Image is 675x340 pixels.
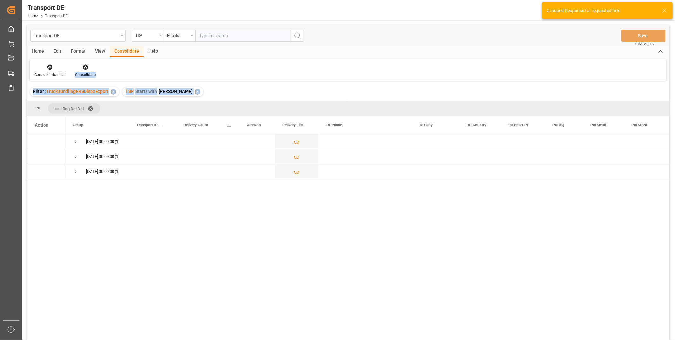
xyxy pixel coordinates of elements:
span: Est Pallet Pl [508,123,528,127]
button: open menu [164,30,195,42]
div: Transport DE [34,31,119,39]
button: open menu [132,30,164,42]
div: Help [144,46,163,57]
div: Edit [49,46,66,57]
span: TruckBundlingRRSDispoExport [46,89,108,94]
div: Consolidate [75,72,96,78]
button: search button [291,30,304,42]
div: Home [27,46,49,57]
div: Press SPACE to select this row. [27,164,65,179]
span: Delivery List [282,123,303,127]
span: DD City [420,123,433,127]
span: Delivery Count [183,123,208,127]
div: Press SPACE to select this row. [27,134,65,149]
div: Consolidation List [34,72,65,78]
span: DD Country [467,123,486,127]
div: Format [66,46,90,57]
span: (1) [115,149,120,164]
div: [DATE] 00:00:00 [86,149,114,164]
div: [DATE] 00:00:00 [86,134,114,149]
span: Group [73,123,83,127]
span: Ctrl/CMD + S [635,41,654,46]
div: ✕ [195,89,200,95]
div: Grouped Response for requested field [547,7,656,14]
button: open menu [30,30,126,42]
span: (1) [115,164,120,179]
div: View [90,46,110,57]
div: Equals [167,31,189,39]
div: TSP [135,31,157,39]
span: Starts with [135,89,157,94]
span: (1) [115,134,120,149]
button: Save [621,30,666,42]
span: Transport ID Logward [136,123,162,127]
span: Amazon [247,123,261,127]
span: Pal Stack [631,123,647,127]
div: ✕ [111,89,116,95]
div: [DATE] 00:00:00 [86,164,114,179]
span: Filter : [33,89,46,94]
span: TSP [126,89,134,94]
div: Transport DE [28,3,68,12]
span: Pal Big [552,123,564,127]
div: Action [35,122,48,128]
span: [PERSON_NAME] [159,89,193,94]
div: Consolidate [110,46,144,57]
input: Type to search [195,30,291,42]
div: Press SPACE to select this row. [27,149,65,164]
a: Home [28,14,38,18]
span: Pal Small [590,123,606,127]
span: Req Del Dat [63,106,84,111]
span: DD Name [326,123,342,127]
